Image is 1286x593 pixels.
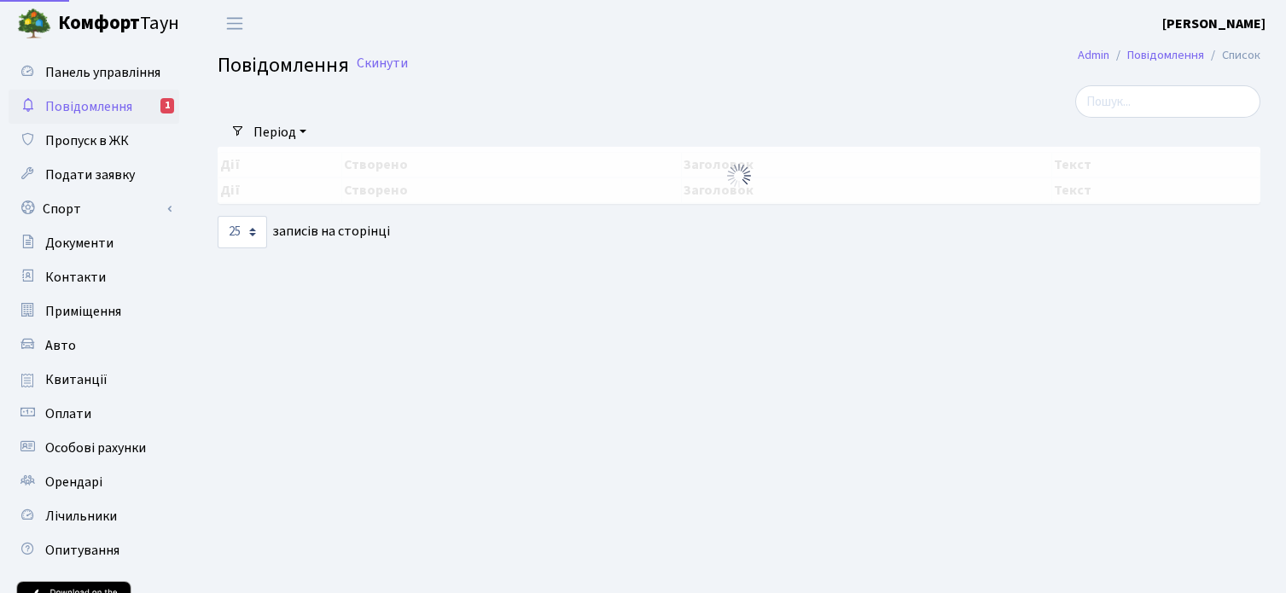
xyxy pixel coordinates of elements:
a: Подати заявку [9,158,179,192]
a: [PERSON_NAME] [1162,14,1266,34]
a: Пропуск в ЖК [9,124,179,158]
span: Документи [45,234,113,253]
span: Таун [58,9,179,38]
span: Особові рахунки [45,439,146,457]
a: Авто [9,328,179,363]
label: записів на сторінці [218,216,390,248]
b: [PERSON_NAME] [1162,15,1266,33]
b: Комфорт [58,9,140,37]
a: Період [247,118,313,147]
a: Квитанції [9,363,179,397]
span: Пропуск в ЖК [45,131,129,150]
span: Оплати [45,404,91,423]
span: Квитанції [45,370,108,389]
a: Панель управління [9,55,179,90]
div: 1 [160,98,174,113]
a: Особові рахунки [9,431,179,465]
span: Повідомлення [45,97,132,116]
select: записів на сторінці [218,216,267,248]
img: logo.png [17,7,51,41]
a: Лічильники [9,499,179,533]
span: Лічильники [45,507,117,526]
a: Орендарі [9,465,179,499]
span: Авто [45,336,76,355]
a: Оплати [9,397,179,431]
input: Пошук... [1075,85,1260,118]
a: Повідомлення [1127,46,1204,64]
span: Приміщення [45,302,121,321]
nav: breadcrumb [1052,38,1286,73]
button: Переключити навігацію [213,9,256,38]
a: Повідомлення1 [9,90,179,124]
span: Орендарі [45,473,102,491]
a: Контакти [9,260,179,294]
span: Подати заявку [45,166,135,184]
span: Контакти [45,268,106,287]
a: Admin [1078,46,1109,64]
a: Приміщення [9,294,179,328]
a: Опитування [9,533,179,567]
span: Панель управління [45,63,160,82]
a: Документи [9,226,179,260]
span: Опитування [45,541,119,560]
a: Спорт [9,192,179,226]
a: Скинути [357,55,408,72]
img: Обробка... [725,162,753,189]
span: Повідомлення [218,50,349,80]
li: Список [1204,46,1260,65]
